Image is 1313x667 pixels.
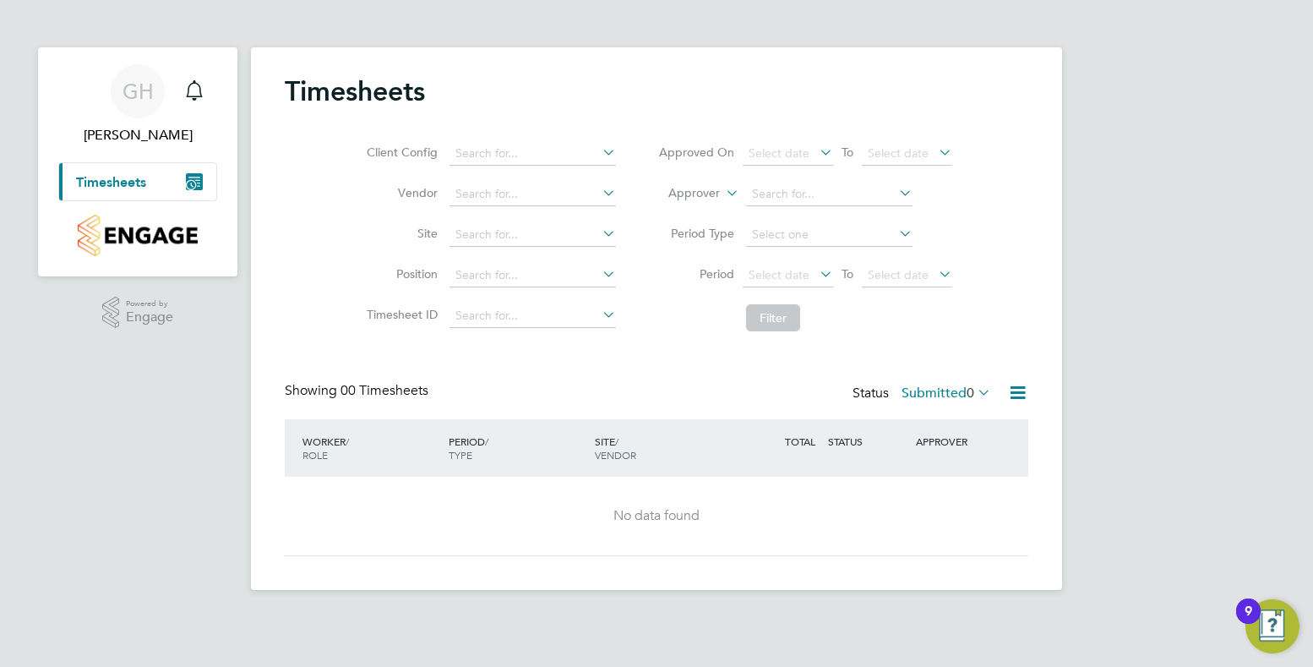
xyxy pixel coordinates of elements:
label: Approved On [658,145,734,160]
span: VENDOR [595,448,636,462]
a: GH[PERSON_NAME] [58,64,217,145]
span: Gareth Harris [58,125,217,145]
nav: Main navigation [38,47,237,276]
a: Go to home page [58,215,217,256]
span: TOTAL [785,435,815,448]
div: WORKER [298,426,444,470]
span: TYPE [449,448,472,462]
span: / [485,435,488,448]
input: Search for... [746,183,913,206]
span: Timesheets [76,174,146,190]
span: / [346,435,349,448]
label: Vendor [362,185,438,200]
div: No data found [302,507,1011,525]
button: Timesheets [59,163,216,200]
label: Period [658,266,734,282]
input: Search for... [449,142,616,166]
span: Select date [868,267,929,282]
input: Search for... [449,183,616,206]
span: / [615,435,618,448]
div: Showing [285,382,432,400]
span: Select date [868,145,929,161]
span: Engage [126,310,173,325]
button: Filter [746,304,800,331]
label: Position [362,266,438,282]
label: Submitted [902,385,991,402]
div: APPROVER [912,426,1000,457]
div: PERIOD [444,426,591,470]
div: STATUS [824,426,912,457]
span: ROLE [302,448,328,462]
div: SITE [591,426,737,470]
input: Select one [746,223,913,247]
span: 0 [967,385,974,402]
label: Approver [644,185,720,202]
div: 9 [1245,611,1252,633]
label: Site [362,226,438,241]
label: Client Config [362,145,438,160]
span: Select date [749,267,809,282]
button: Open Resource Center, 9 new notifications [1245,599,1299,653]
span: 00 Timesheets [341,382,428,399]
span: Powered by [126,297,173,311]
label: Timesheet ID [362,307,438,322]
input: Search for... [449,223,616,247]
span: GH [123,80,154,102]
a: Powered byEngage [102,297,174,329]
label: Period Type [658,226,734,241]
input: Search for... [449,304,616,328]
span: To [836,263,858,285]
div: Status [853,382,994,406]
img: smartmanagedsolutions-logo-retina.png [78,215,197,256]
span: To [836,141,858,163]
input: Search for... [449,264,616,287]
h2: Timesheets [285,74,425,108]
span: Select date [749,145,809,161]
